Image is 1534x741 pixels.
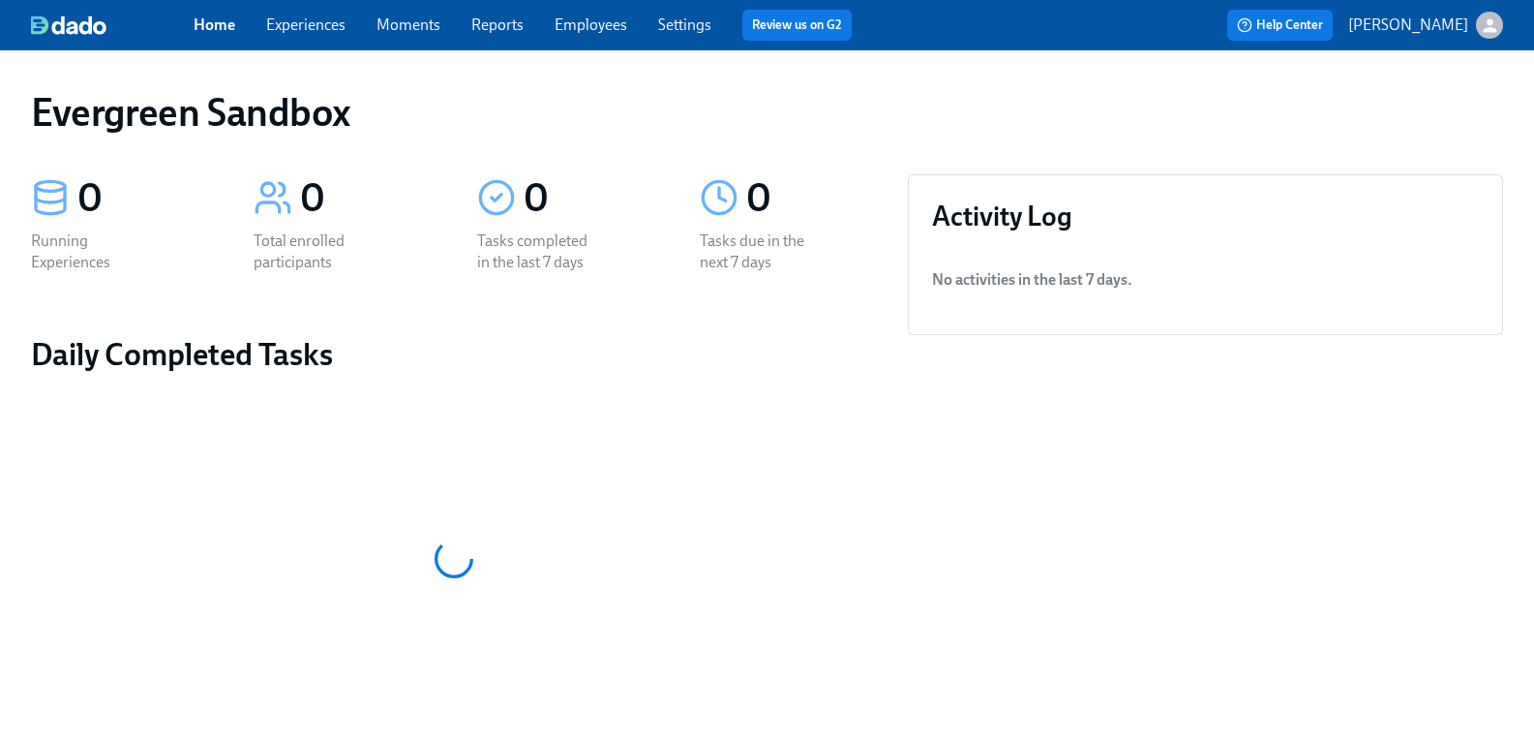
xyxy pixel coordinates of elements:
[471,15,524,34] a: Reports
[477,231,601,273] div: Tasks completed in the last 7 days
[555,15,627,34] a: Employees
[254,231,377,273] div: Total enrolled participants
[746,174,876,223] div: 0
[194,15,235,34] a: Home
[300,174,430,223] div: 0
[31,15,194,35] a: dado
[524,174,653,223] div: 0
[1348,12,1503,39] button: [PERSON_NAME]
[1237,15,1323,35] span: Help Center
[77,174,207,223] div: 0
[376,15,440,34] a: Moments
[1227,10,1333,41] button: Help Center
[31,15,106,35] img: dado
[700,231,824,273] div: Tasks due in the next 7 days
[31,231,155,273] div: Running Experiences
[31,335,877,374] h2: Daily Completed Tasks
[1348,15,1468,36] p: [PERSON_NAME]
[932,199,1479,233] h3: Activity Log
[658,15,711,34] a: Settings
[266,15,346,34] a: Experiences
[31,89,350,136] h1: Evergreen Sandbox
[752,15,842,35] a: Review us on G2
[932,257,1479,303] li: No activities in the last 7 days .
[742,10,852,41] button: Review us on G2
